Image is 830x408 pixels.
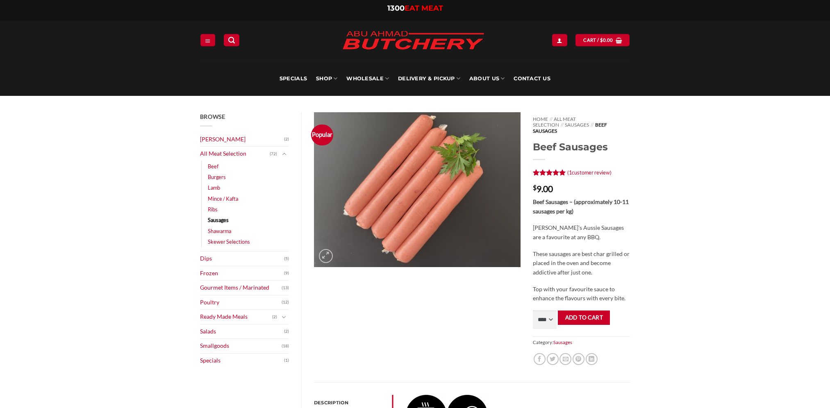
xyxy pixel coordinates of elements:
span: Beef Sausages [533,122,607,134]
span: Cart / [583,36,613,44]
a: Dips [200,252,284,266]
a: [PERSON_NAME] [200,132,284,147]
bdi: 9.00 [533,184,553,194]
span: (2) [284,325,289,338]
span: (1) [284,354,289,367]
a: Poultry [200,295,282,310]
span: (2) [272,311,277,323]
p: [PERSON_NAME]’s Aussie Sausages are a favourite at any BBQ. [533,223,630,242]
a: Zoom [319,249,333,263]
a: Ribs [208,204,218,215]
a: 1300EAT MEAT [387,4,443,13]
span: $ [600,36,603,44]
span: (12) [282,296,289,308]
a: Sausages [208,215,229,225]
a: Share on Facebook [534,353,546,365]
a: Burgers [208,172,226,182]
span: // [550,116,553,122]
button: Toggle [279,313,289,322]
a: Frozen [200,266,284,281]
span: // [561,122,564,128]
span: 1300 [387,4,405,13]
p: Top with your favourite sauce to enhance the flavours with every bite. [533,285,630,303]
span: Browse [200,113,225,120]
a: Share on LinkedIn [586,353,598,365]
a: SHOP [316,61,337,96]
a: About Us [469,61,505,96]
a: Pin on Pinterest [573,353,584,365]
a: Skewer Selections [208,236,250,247]
span: (2) [284,133,289,145]
span: (13) [282,282,289,294]
span: Category: [533,336,630,348]
a: Gourmet Items / Marinated [200,281,282,295]
span: EAT MEAT [405,4,443,13]
a: Contact Us [514,61,550,96]
a: View cart [575,34,630,46]
a: Mince / Kafta [208,193,238,204]
a: Wholesale [346,61,389,96]
button: Toggle [279,150,289,159]
a: Sausages [553,340,572,345]
a: Menu [200,34,215,46]
a: (1customer review) [567,169,612,176]
a: Shawarma [208,226,231,236]
a: Lamb [208,182,220,193]
a: Sausages [565,122,589,128]
a: Email to a Friend [559,353,571,365]
a: Specials [200,354,284,368]
a: Share on Twitter [547,353,559,365]
div: Rated 5 out of 5 [533,169,566,177]
a: Smallgoods [200,339,282,353]
a: Ready Made Meals [200,310,273,324]
a: Specials [280,61,307,96]
strong: Beef Sausages – (approximately 10-11 sausages per kg) [533,198,629,215]
a: Search [224,34,239,46]
a: Beef [208,161,218,172]
h1: Beef Sausages [533,141,630,153]
a: Login [552,34,567,46]
span: 1 [533,169,537,179]
a: Salads [200,324,284,339]
span: 1 [569,169,572,176]
bdi: 0.00 [600,37,613,43]
a: All Meat Selection [533,116,576,128]
img: Beef Sausages [314,112,521,267]
a: Delivery & Pickup [398,61,460,96]
span: // [591,122,594,128]
span: $ [533,184,537,191]
p: These sausages are best char grilled or placed in the oven and become addictive after just one. [533,249,630,277]
span: (5) [284,253,289,265]
a: Home [533,116,548,122]
span: Rated out of 5 based on customer rating [533,169,566,179]
button: Add to cart [558,311,610,325]
a: All Meat Selection [200,147,270,161]
span: (18) [282,340,289,352]
img: Abu Ahmad Butchery [335,25,491,57]
span: (9) [284,267,289,279]
span: (72) [270,148,277,160]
